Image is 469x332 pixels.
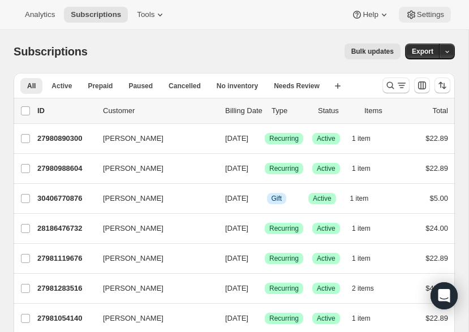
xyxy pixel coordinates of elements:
div: 27981054140[PERSON_NAME][DATE]SuccessRecurringSuccessActive1 item$22.89 [37,311,448,326]
span: Recurring [269,224,299,233]
button: Settings [399,7,451,23]
span: [PERSON_NAME] [103,193,163,204]
div: Type [272,105,309,117]
span: $22.89 [425,164,448,173]
span: Active [317,284,335,293]
span: Bulk updates [351,47,394,56]
span: Recurring [269,284,299,293]
span: [PERSON_NAME] [103,313,163,324]
span: 1 item [352,224,371,233]
span: [DATE] [225,134,248,143]
span: 1 item [352,134,371,143]
button: [PERSON_NAME] [96,249,209,268]
span: All [27,81,36,90]
button: [PERSON_NAME] [96,279,209,297]
button: Create new view [329,78,347,94]
span: [PERSON_NAME] [103,133,163,144]
button: Bulk updates [345,44,401,59]
button: Export [405,44,440,59]
div: Open Intercom Messenger [431,282,458,309]
span: 1 item [352,164,371,173]
p: 27981119676 [37,253,94,264]
span: Subscriptions [14,45,88,58]
span: 1 item [350,194,369,203]
div: 27981119676[PERSON_NAME][DATE]SuccessRecurringSuccessActive1 item$22.89 [37,251,448,266]
button: 1 item [352,311,383,326]
span: Recurring [269,164,299,173]
span: Active [51,81,72,90]
span: [DATE] [225,224,248,232]
p: 27981283516 [37,283,94,294]
p: Billing Date [225,105,263,117]
span: Active [313,194,332,203]
span: Needs Review [274,81,320,90]
button: 1 item [350,191,381,206]
span: Recurring [269,254,299,263]
span: [PERSON_NAME] [103,253,163,264]
span: Paused [128,81,153,90]
span: $22.89 [425,134,448,143]
div: 27980890300[PERSON_NAME][DATE]SuccessRecurringSuccessActive1 item$22.89 [37,131,448,146]
button: Subscriptions [64,7,128,23]
span: Gift [272,194,282,203]
p: 30406770876 [37,193,94,204]
p: Customer [103,105,216,117]
span: $22.89 [425,254,448,262]
button: [PERSON_NAME] [96,219,209,238]
p: ID [37,105,94,117]
span: 2 items [352,284,374,293]
span: Active [317,164,335,173]
button: 1 item [352,221,383,236]
span: Analytics [25,10,55,19]
span: [DATE] [225,194,248,202]
button: Sort the results [434,77,450,93]
span: [PERSON_NAME] [103,223,163,234]
span: Subscriptions [71,10,121,19]
span: Recurring [269,134,299,143]
span: [PERSON_NAME] [103,283,163,294]
span: No inventory [217,81,258,90]
p: 27981054140 [37,313,94,324]
span: Active [317,134,335,143]
button: 1 item [352,161,383,176]
button: Search and filter results [382,77,410,93]
p: Total [433,105,448,117]
span: [DATE] [225,284,248,292]
p: 27980988604 [37,163,94,174]
span: $5.00 [429,194,448,202]
span: Export [412,47,433,56]
span: Recurring [269,314,299,323]
span: Cancelled [169,81,201,90]
span: [DATE] [225,314,248,322]
button: 1 item [352,251,383,266]
button: Help [345,7,396,23]
span: Active [317,254,335,263]
span: $22.89 [425,314,448,322]
div: IDCustomerBilling DateTypeStatusItemsTotal [37,105,448,117]
button: [PERSON_NAME] [96,309,209,327]
button: [PERSON_NAME] [96,189,209,208]
span: Help [363,10,378,19]
button: 2 items [352,281,386,296]
div: 30406770876[PERSON_NAME][DATE]InfoGiftSuccessActive1 item$5.00 [37,191,448,206]
span: [DATE] [225,164,248,173]
span: Active [317,224,335,233]
span: Settings [417,10,444,19]
div: Items [364,105,402,117]
div: 28186476732[PERSON_NAME][DATE]SuccessRecurringSuccessActive1 item$24.00 [37,221,448,236]
button: 1 item [352,131,383,146]
button: Analytics [18,7,62,23]
button: Customize table column order and visibility [414,77,430,93]
p: 27980890300 [37,133,94,144]
div: 27980988604[PERSON_NAME][DATE]SuccessRecurringSuccessActive1 item$22.89 [37,161,448,176]
button: [PERSON_NAME] [96,130,209,148]
span: Tools [137,10,154,19]
span: $24.00 [425,224,448,232]
span: [DATE] [225,254,248,262]
span: 1 item [352,314,371,323]
span: [PERSON_NAME] [103,163,163,174]
p: Status [318,105,355,117]
span: Active [317,314,335,323]
span: Prepaid [88,81,113,90]
span: $45.00 [425,284,448,292]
